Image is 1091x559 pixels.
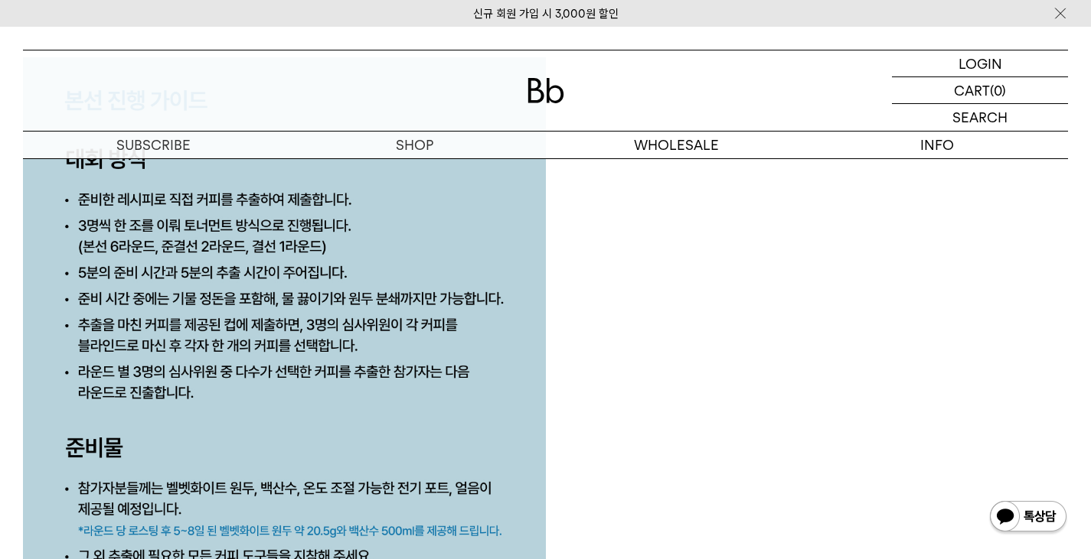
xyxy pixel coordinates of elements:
p: WHOLESALE [546,132,807,158]
a: 신규 회원 가입 시 3,000원 할인 [473,7,619,21]
p: (0) [990,77,1006,103]
a: LOGIN [892,50,1068,77]
p: LOGIN [959,50,1002,76]
a: SUBSCRIBE [23,132,284,158]
a: CART (0) [892,77,1068,104]
a: SHOP [284,132,545,158]
p: INFO [807,132,1068,158]
p: CART [954,77,990,103]
img: 카카오톡 채널 1:1 채팅 버튼 [988,499,1068,536]
p: SEARCH [952,104,1008,131]
img: 로고 [528,78,564,103]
